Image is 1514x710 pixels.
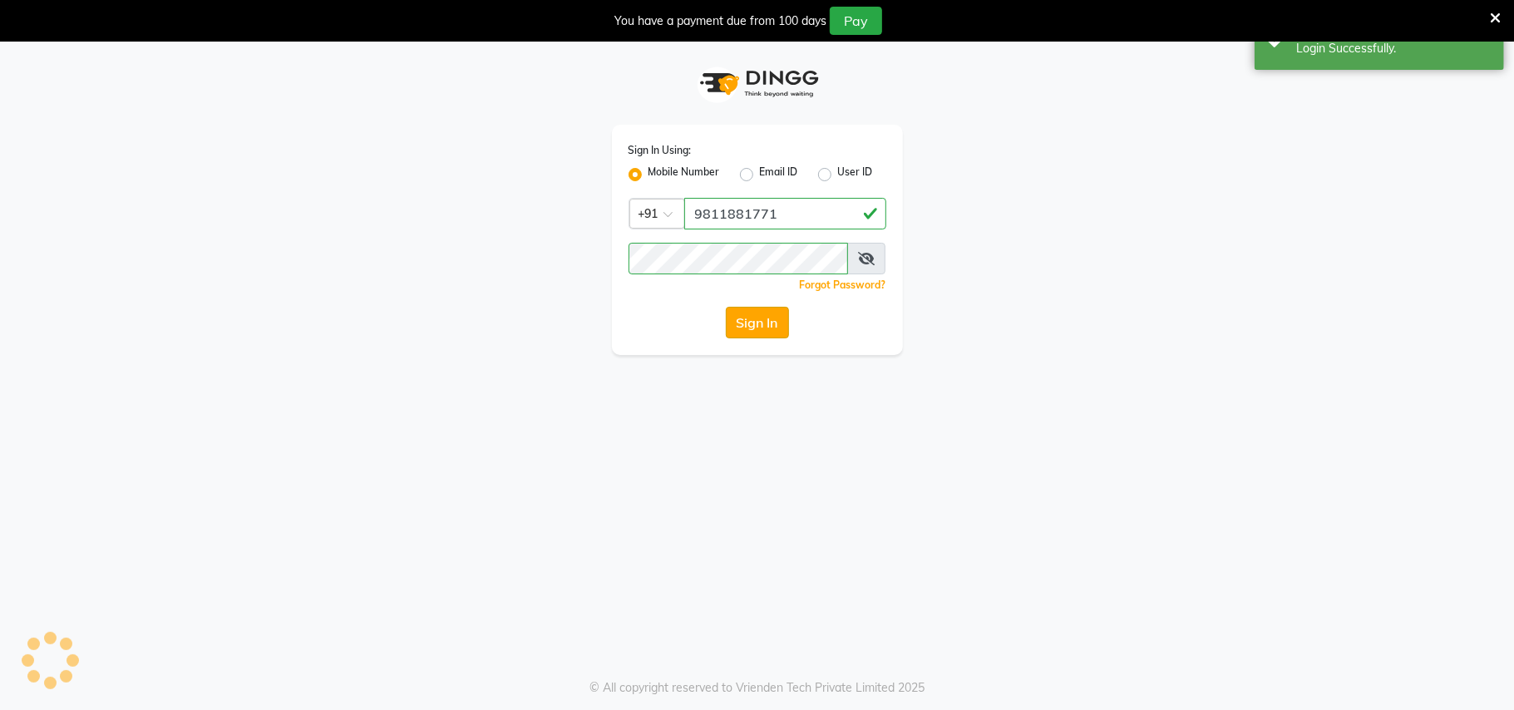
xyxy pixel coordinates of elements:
[629,143,692,158] label: Sign In Using:
[726,307,789,338] button: Sign In
[629,243,848,274] input: Username
[838,165,873,185] label: User ID
[830,7,882,35] button: Pay
[691,59,824,108] img: logo1.svg
[684,198,886,229] input: Username
[649,165,720,185] label: Mobile Number
[1296,40,1492,57] div: Login Successfully.
[760,165,798,185] label: Email ID
[614,12,826,30] div: You have a payment due from 100 days
[800,279,886,291] a: Forgot Password?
